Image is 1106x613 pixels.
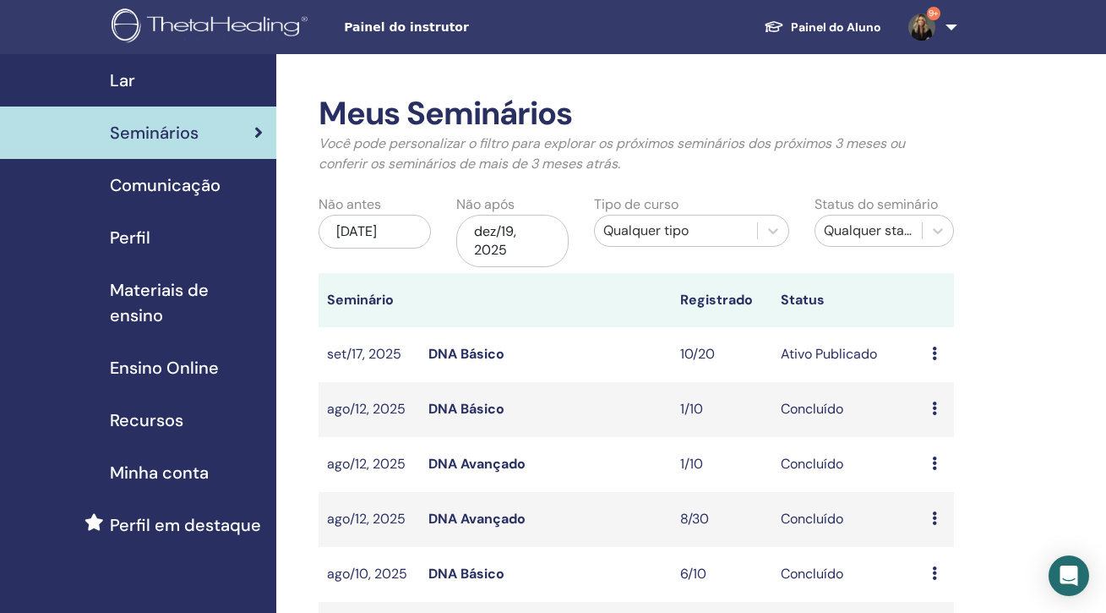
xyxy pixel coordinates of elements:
[824,221,913,241] div: Qualquer status
[319,273,419,327] th: Seminário
[319,382,419,437] td: ago/12, 2025
[927,7,940,20] span: 9+
[110,172,221,198] span: Comunicação
[603,221,749,241] div: Qualquer tipo
[110,68,135,93] span: Lar
[319,547,419,602] td: ago/10, 2025
[112,8,313,47] img: logo.png
[672,492,772,547] td: 8/30
[672,437,772,492] td: 1/10
[772,327,923,382] td: Ativo Publicado
[772,547,923,602] td: Concluído
[815,194,938,215] label: Status do seminário
[110,512,261,538] span: Perfil em destaque
[110,355,219,380] span: Ensino Online
[319,492,419,547] td: ago/12, 2025
[319,134,954,174] p: Você pode personalizar o filtro para explorar os próximos seminários dos próximos 3 meses ou conf...
[672,547,772,602] td: 6/10
[319,95,954,134] h2: Meus Seminários
[428,565,504,583] a: DNA Básico
[594,194,678,215] label: Tipo de curso
[456,194,515,215] label: Não após
[344,19,597,36] span: Painel do instrutor
[428,455,526,473] a: DNA Avançado
[319,327,419,382] td: set/17, 2025
[456,215,569,267] div: dez/19, 2025
[764,19,784,34] img: graduation-cap-white.svg
[772,437,923,492] td: Concluído
[428,400,504,418] a: DNA Básico
[110,460,209,485] span: Minha conta
[110,408,183,433] span: Recursos
[110,225,150,250] span: Perfil
[672,327,772,382] td: 10/20
[1049,556,1089,596] div: Open Intercom Messenger
[672,382,772,437] td: 1/10
[772,273,923,327] th: Status
[319,437,419,492] td: ago/12, 2025
[110,120,199,145] span: Seminários
[428,510,526,528] a: DNA Avançado
[428,345,504,363] a: DNA Básico
[110,277,263,328] span: Materiais de ensino
[672,273,772,327] th: Registrado
[319,215,431,249] div: [DATE]
[319,194,381,215] label: Não antes
[772,382,923,437] td: Concluído
[772,492,923,547] td: Concluído
[908,14,935,41] img: default.jpg
[750,12,895,43] a: Painel do Aluno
